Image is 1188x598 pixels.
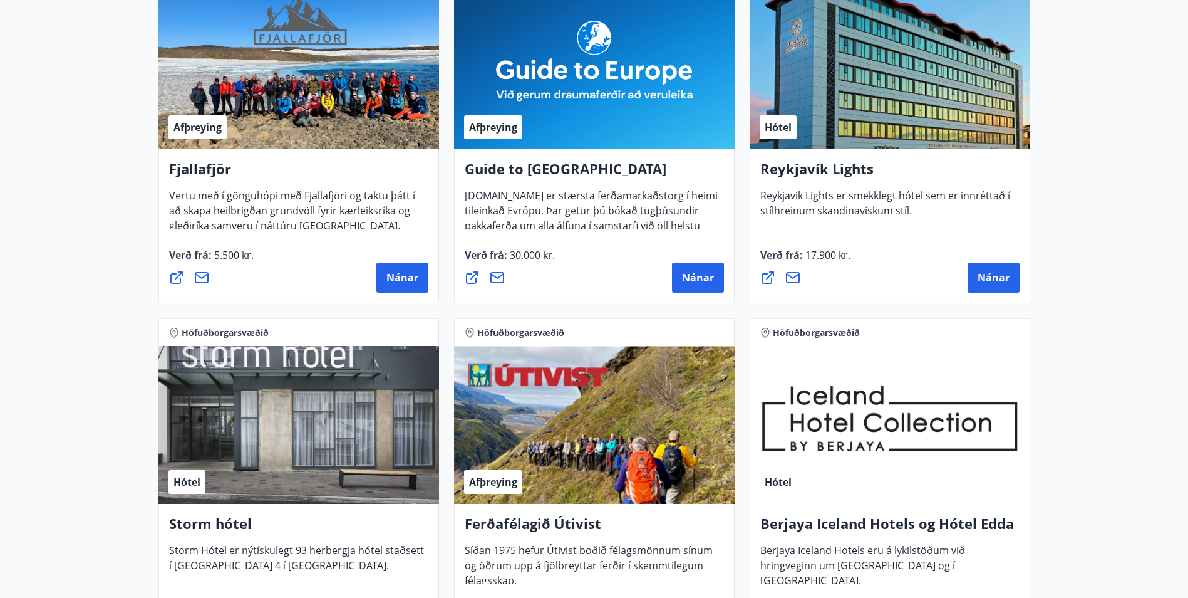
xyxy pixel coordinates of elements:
h4: Guide to [GEOGRAPHIC_DATA] [465,159,724,188]
h4: Reykjavík Lights [760,159,1020,188]
span: Höfuðborgarsvæðið [773,327,860,339]
h4: Fjallafjör [169,159,428,188]
h4: Berjaya Iceland Hotels og Hótel Edda [760,514,1020,543]
h4: Storm hótel [169,514,428,543]
span: Storm Hótel er nýtískulegt 93 herbergja hótel staðsett í [GEOGRAPHIC_DATA] 4 í [GEOGRAPHIC_DATA]. [169,543,424,582]
span: Afþreying [173,120,222,134]
span: Verð frá : [169,248,254,272]
span: 30.000 kr. [507,248,555,262]
span: Nánar [386,271,418,285]
span: Verð frá : [465,248,555,272]
span: Hótel [765,475,792,489]
span: [DOMAIN_NAME] er stærsta ferðamarkaðstorg í heimi tileinkað Evrópu. Þar getur þú bókað tugþúsundi... [465,189,718,273]
span: Nánar [978,271,1010,285]
span: 17.900 kr. [803,248,850,262]
span: Hótel [173,475,200,489]
span: Síðan 1975 hefur Útivist boðið félagsmönnum sínum og öðrum upp á fjölbreyttar ferðir í skemmtileg... [465,543,713,597]
h4: Ferðafélagið Útivist [465,514,724,543]
span: Nánar [682,271,714,285]
span: Vertu með í gönguhópi með Fjallafjöri og taktu þátt í að skapa heilbrigðan grundvöll fyrir kærlei... [169,189,415,243]
span: Höfuðborgarsvæðið [182,327,269,339]
span: Afþreying [469,475,517,489]
span: Hótel [765,120,792,134]
span: Höfuðborgarsvæðið [477,327,564,339]
span: Reykjavik Lights er smekklegt hótel sem er innréttað í stílhreinum skandinavískum stíl. [760,189,1010,228]
span: Verð frá : [760,248,850,272]
button: Nánar [672,263,724,293]
span: Afþreying [469,120,517,134]
span: 5.500 kr. [212,248,254,262]
span: Berjaya Iceland Hotels eru á lykilstöðum við hringveginn um [GEOGRAPHIC_DATA] og í [GEOGRAPHIC_DA... [760,543,965,597]
button: Nánar [376,263,428,293]
button: Nánar [968,263,1020,293]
